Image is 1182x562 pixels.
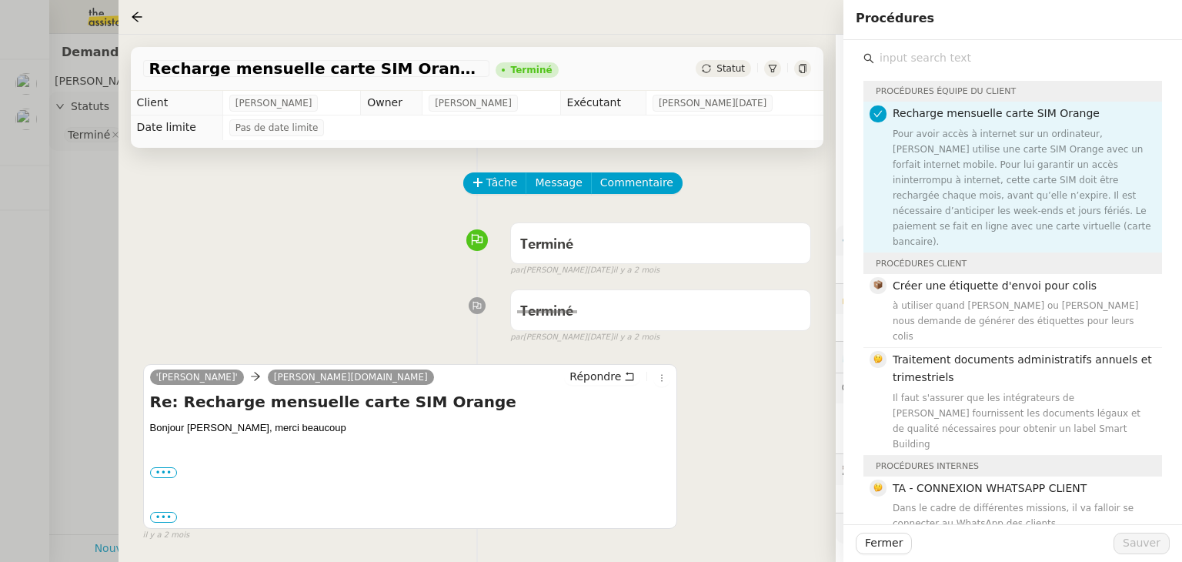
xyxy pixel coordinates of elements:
span: Terminé [520,305,573,319]
td: Client [131,91,223,115]
span: 🧴 [842,522,890,534]
span: Procédures [856,11,934,25]
span: 🕵️ [842,463,1034,475]
div: ⏲️Tâches 11:13 [836,342,1182,372]
span: il y a 2 mois [613,264,660,277]
small: [PERSON_NAME][DATE] [510,264,659,277]
div: Il faut s'assurer que les intégrateurs de [PERSON_NAME] fournissent les documents légaux et de qu... [893,390,1153,452]
div: 🕵️Autres demandes en cours 1 [836,454,1182,484]
span: Créer une étiquette d'envoi pour colis [893,279,1097,292]
span: [PERSON_NAME][DATE] [659,95,766,111]
button: Commentaire [591,172,683,194]
div: Procédures équipe du client [863,81,1162,102]
span: Tâche [486,174,518,192]
div: Terminé [511,65,553,75]
span: par [510,331,523,344]
span: Commentaire [600,174,673,192]
span: Fermer [865,534,903,552]
span: Pas de date limite [235,120,319,135]
span: [PERSON_NAME] [435,95,512,111]
span: 📦, package [873,280,883,289]
div: Pour avoir accès à internet sur un ordinateur, [PERSON_NAME] utilise une carte SIM Orange avec un... [893,126,1153,249]
label: ••• [150,467,178,478]
span: TA - CONNEXION WHATSAPP CLIENT [893,482,1087,494]
div: à utiliser quand [PERSON_NAME] ou [PERSON_NAME] nous demande de générer des étiquettes pour leurs... [893,298,1153,344]
div: 💬Commentaires 1 [836,373,1182,403]
button: Sauver [1114,533,1170,554]
h4: Re: Recharge mensuelle carte SIM Orange [150,391,671,413]
span: par [510,264,523,277]
div: ⚙️Procédures [836,226,1182,256]
span: 💬 [842,382,968,394]
span: Traitement documents administratifs annuels et trimestriels [893,353,1152,383]
div: 🔐Données client [836,284,1182,314]
span: [PERSON_NAME] [235,95,312,111]
button: Message [526,172,591,194]
input: input search text [874,48,1162,69]
span: 🤔, thinking_face [873,483,883,492]
button: Répondre [564,368,640,385]
button: Tâche [463,172,527,194]
span: 🔐 [842,290,942,308]
a: '[PERSON_NAME]' [150,370,244,384]
span: il y a 2 mois [143,529,190,542]
div: Bonjour [PERSON_NAME], merci beaucoup [150,420,671,436]
span: Statut [716,63,745,74]
span: Recharge mensuelle carte SIM Orange [893,107,1100,119]
span: il y a 2 mois [613,331,660,344]
span: Recharge mensuelle carte SIM Orange - [DATE] [149,61,483,76]
div: Procédures client [863,253,1162,274]
div: 🧴Autres [836,513,1182,544]
a: [PERSON_NAME][DOMAIN_NAME] [268,370,434,384]
button: Fermer [856,533,912,554]
span: ⏲️ [842,350,954,363]
span: ⚙️ [842,232,922,249]
small: [PERSON_NAME][DATE] [510,331,659,344]
span: Répondre [569,369,621,384]
span: 🤔, thinking_face [873,354,883,363]
div: Dans le cadre de différentes missions, il va falloir se connecter au WhatsApp des clients [893,500,1153,531]
label: ••• [150,512,178,523]
td: Owner [361,91,422,115]
div: Procédures internes [863,456,1162,477]
span: Terminé [520,238,573,252]
span: Message [535,174,582,192]
td: Exécutant [560,91,646,115]
td: Date limite [131,115,223,140]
